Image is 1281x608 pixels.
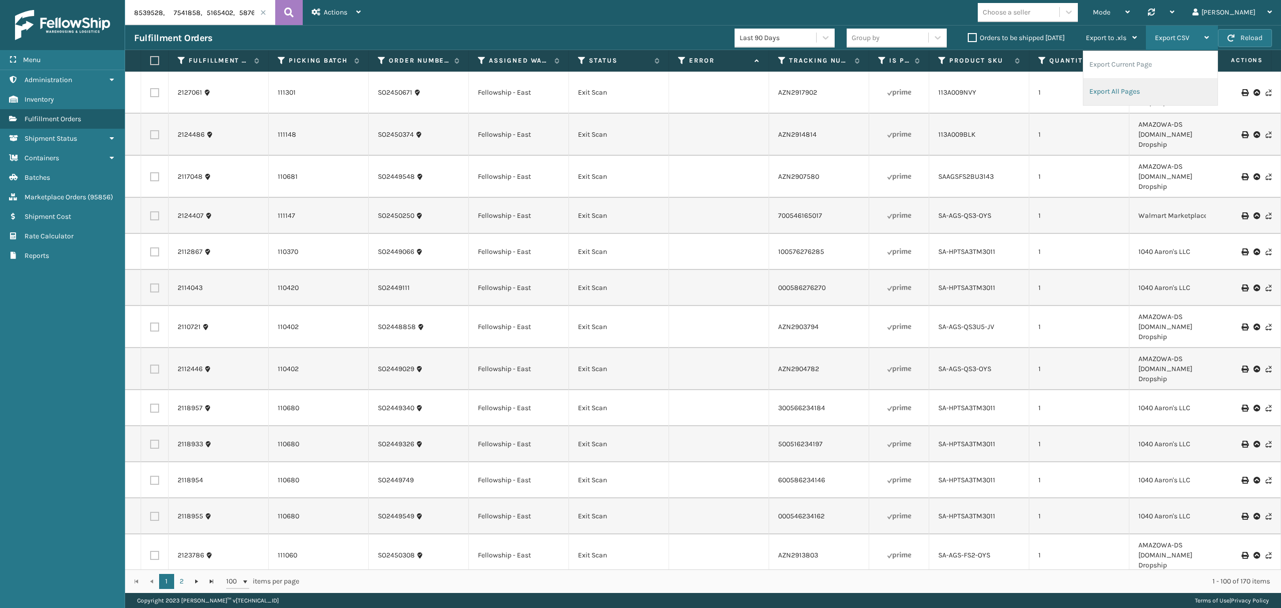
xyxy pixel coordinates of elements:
td: AMAZOWA-DS [DOMAIN_NAME] Dropship [1129,534,1229,576]
td: 111147 [269,198,369,234]
td: 300566234184 [769,390,869,426]
td: 110680 [269,390,369,426]
button: Reload [1218,29,1272,47]
label: Error [689,56,750,65]
td: 1 [1029,198,1129,234]
a: Go to the last page [204,574,219,589]
div: | [1195,593,1269,608]
td: 110681 [269,156,369,198]
li: Export All Pages [1083,78,1217,105]
i: Upload BOL [1253,89,1259,96]
a: SO2450374 [378,130,414,140]
i: Never Shipped [1265,131,1271,138]
td: 110402 [269,348,369,390]
td: Fellowship - East [469,426,569,462]
a: 2118954 [178,475,203,485]
td: Exit Scan [569,498,669,534]
span: items per page [226,574,299,589]
a: 2114043 [178,283,203,293]
i: Print BOL [1241,173,1247,180]
span: Shipment Status [25,134,77,143]
a: SA-AGS-FS2-OYS [938,551,990,559]
i: Print BOL [1241,212,1247,219]
a: SA-AGS-QS3-OYS [938,365,991,373]
span: Administration [25,76,72,84]
td: AMAZOWA-DS [DOMAIN_NAME] Dropship [1129,306,1229,348]
td: 1 [1029,156,1129,198]
td: Fellowship - East [469,270,569,306]
i: Never Shipped [1265,441,1271,448]
i: Upload BOL [1253,366,1259,373]
td: Exit Scan [569,72,669,114]
span: Reports [25,251,49,260]
td: 1 [1029,270,1129,306]
td: AZN2903794 [769,306,869,348]
td: 1040 Aaron's LLC [1129,462,1229,498]
label: Status [589,56,650,65]
a: SO2449111 [378,283,410,293]
td: 1 [1029,72,1129,114]
td: Exit Scan [569,156,669,198]
i: Print BOL [1241,324,1247,331]
a: 2117048 [178,172,203,182]
td: Fellowship - East [469,534,569,576]
td: 110680 [269,462,369,498]
a: SA-HPTSA3TM3011 [938,476,995,484]
i: Upload BOL [1253,284,1259,291]
td: Fellowship - East [469,390,569,426]
td: 1040 Aaron's LLC [1129,270,1229,306]
i: Upload BOL [1253,477,1259,484]
a: Privacy Policy [1231,597,1269,604]
a: 2124486 [178,130,205,140]
span: Containers [25,154,59,162]
a: SAAGSFS2BU3143 [938,172,994,181]
label: Tracking Number [789,56,850,65]
td: Exit Scan [569,462,669,498]
td: Exit Scan [569,390,669,426]
a: SA-HPTSA3TM3011 [938,283,995,292]
i: Never Shipped [1265,248,1271,255]
a: SA-AGS-QS3-OYS [938,211,991,220]
i: Print BOL [1241,248,1247,255]
i: Never Shipped [1265,513,1271,520]
td: Exit Scan [569,198,669,234]
div: 1 - 100 of 170 items [313,576,1270,586]
td: AZN2907580 [769,156,869,198]
td: 1 [1029,462,1129,498]
a: SA-AGS-QS3U5-JV [938,323,994,331]
label: Picking Batch [289,56,349,65]
td: AZN2917902 [769,72,869,114]
label: Product SKU [949,56,1010,65]
i: Upload BOL [1253,324,1259,331]
span: Marketplace Orders [25,193,86,201]
td: Fellowship - East [469,234,569,270]
label: Fulfillment Order Id [189,56,249,65]
td: 1040 Aaron's LLC [1129,390,1229,426]
i: Never Shipped [1265,366,1271,373]
td: 1040 Aaron's LLC [1129,426,1229,462]
td: 1040 Aaron's LLC [1129,234,1229,270]
i: Never Shipped [1265,284,1271,291]
span: Rate Calculator [25,232,74,240]
td: 111060 [269,534,369,576]
span: Go to the next page [193,577,201,585]
div: Group by [852,33,880,43]
i: Never Shipped [1265,477,1271,484]
i: Upload BOL [1253,248,1259,255]
td: 110402 [269,306,369,348]
a: 2118955 [178,511,203,521]
span: Fulfillment Orders [25,115,81,123]
a: SA-HPTSA3TM3011 [938,404,995,412]
div: Choose a seller [983,7,1030,18]
i: Print BOL [1241,131,1247,138]
a: 2112446 [178,364,203,374]
a: 2118933 [178,439,203,449]
td: 1 [1029,306,1129,348]
a: SA-HPTSA3TM3011 [938,247,995,256]
i: Upload BOL [1253,513,1259,520]
td: 111301 [269,72,369,114]
td: Fellowship - East [469,114,569,156]
i: Never Shipped [1265,173,1271,180]
td: AZN2904782 [769,348,869,390]
td: Exit Scan [569,306,669,348]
